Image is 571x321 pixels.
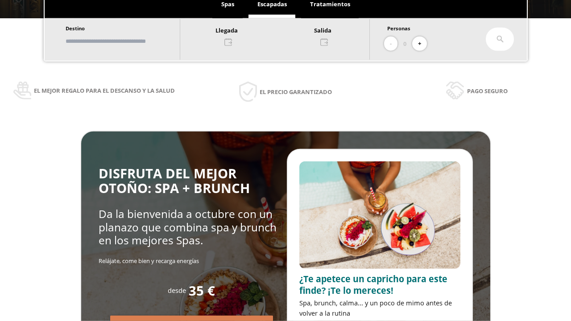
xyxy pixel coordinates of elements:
span: 35 € [189,284,215,298]
span: Spa, brunch, calma... y un poco de mimo antes de volver a la rutina [299,298,452,317]
span: Pago seguro [467,86,508,96]
button: - [384,37,397,51]
span: Personas [387,25,410,32]
span: Relájate, come bien y recarga energías [99,257,199,265]
button: + [412,37,427,51]
span: El precio garantizado [260,87,332,97]
img: promo-sprunch.ElVl7oUD.webp [299,161,460,269]
span: DISFRUTA DEL MEJOR OTOÑO: SPA + BRUNCH [99,165,250,197]
span: Destino [66,25,85,32]
span: Da la bienvenida a octubre con un planazo que combina spa y brunch en los mejores Spas. [99,206,277,247]
span: desde [168,286,186,295]
span: ¿Te apetece un capricho para este finde? ¡Te lo mereces! [299,273,447,296]
span: 0 [403,39,406,49]
span: El mejor regalo para el descanso y la salud [34,86,175,95]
